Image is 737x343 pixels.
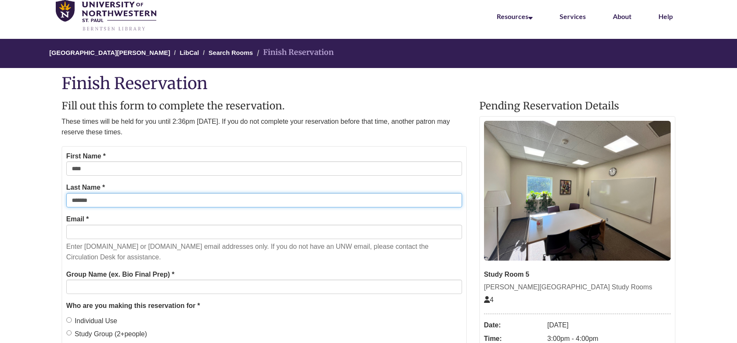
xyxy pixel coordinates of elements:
[484,296,494,303] span: The capacity of this space
[62,74,675,92] h1: Finish Reservation
[66,317,72,323] input: Individual Use
[497,12,533,20] a: Resources
[66,151,106,162] label: First Name *
[209,49,253,56] a: Search Rooms
[66,329,147,340] label: Study Group (2+people)
[658,12,673,20] a: Help
[479,101,675,112] h2: Pending Reservation Details
[66,241,462,263] p: Enter [DOMAIN_NAME] or [DOMAIN_NAME] email addresses only. If you do not have an UNW email, pleas...
[547,318,671,332] dd: [DATE]
[560,12,586,20] a: Services
[49,49,170,56] a: [GEOGRAPHIC_DATA][PERSON_NAME]
[484,282,671,293] div: [PERSON_NAME][GEOGRAPHIC_DATA] Study Rooms
[613,12,631,20] a: About
[66,300,462,311] legend: Who are you making this reservation for *
[62,101,467,112] h2: Fill out this form to complete the reservation.
[62,39,675,68] nav: Breadcrumb
[66,330,72,336] input: Study Group (2+people)
[66,214,89,225] label: Email *
[484,269,671,280] div: Study Room 5
[66,316,117,327] label: Individual Use
[66,269,174,280] label: Group Name (ex. Bio Final Prep) *
[179,49,199,56] a: LibCal
[66,182,105,193] label: Last Name *
[484,318,543,332] dt: Date:
[484,121,671,261] img: Study Room 5
[62,116,467,138] p: These times will be held for you until 2:36pm [DATE]. If you do not complete your reservation bef...
[255,46,334,59] li: Finish Reservation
